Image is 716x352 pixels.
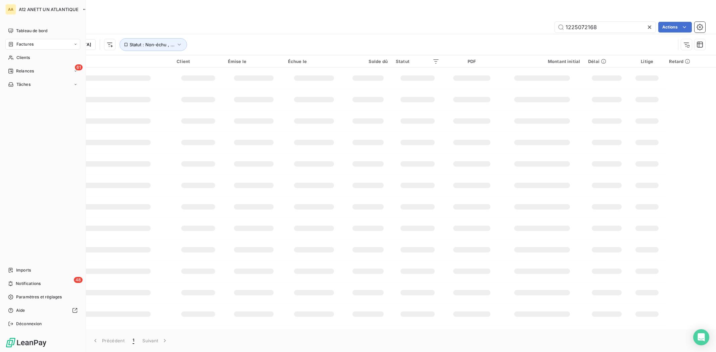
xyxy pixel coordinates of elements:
[133,337,134,344] span: 1
[5,305,80,316] a: Aide
[75,64,83,70] span: 61
[447,59,496,64] div: PDF
[633,59,661,64] div: Litige
[16,281,41,287] span: Notifications
[177,59,220,64] div: Client
[504,59,580,64] div: Montant initial
[669,59,712,64] div: Retard
[120,38,187,51] button: Statut : Non-échu , ...
[16,294,62,300] span: Paramètres et réglages
[693,329,709,345] div: Open Intercom Messenger
[16,28,47,34] span: Tableau de bord
[129,334,138,348] button: 1
[16,307,25,313] span: Aide
[658,22,692,33] button: Actions
[88,334,129,348] button: Précédent
[396,59,439,64] div: Statut
[348,59,388,64] div: Solde dû
[138,334,172,348] button: Suivant
[555,22,656,33] input: Rechercher
[16,41,34,47] span: Factures
[16,68,34,74] span: Relances
[228,59,280,64] div: Émise le
[19,7,79,12] span: A12 ANETT UN ATLANTIQUE
[74,277,83,283] span: 48
[288,59,341,64] div: Échue le
[16,55,30,61] span: Clients
[16,321,42,327] span: Déconnexion
[588,59,625,64] div: Délai
[5,4,16,15] div: AA
[130,42,175,47] span: Statut : Non-échu , ...
[5,337,47,348] img: Logo LeanPay
[16,267,31,273] span: Imports
[16,81,31,87] span: Tâches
